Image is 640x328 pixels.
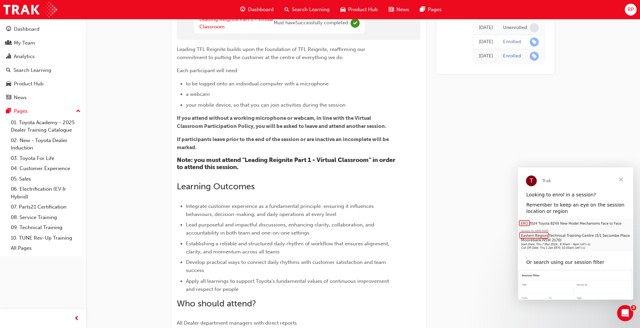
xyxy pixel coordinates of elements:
span: Apply all learnings to support Toyota's fundamental values of continuous improvement and respect ... [186,278,390,292]
a: car-iconProduct Hub [335,3,383,17]
a: My Team [3,37,83,49]
iframe: Intercom live chat [617,305,633,321]
span: News [396,6,409,13]
div: Analytics [14,53,35,60]
span: news-icon [389,5,394,14]
span: Search Learning [292,6,330,13]
span: Note: you must attend "Leading Reignite Part 1 - Virtual Classroom" in order to attend this session. [177,156,397,171]
span: your mobile device, so that you can join activities during the session [186,102,345,108]
a: Search Learning [3,64,83,77]
a: 05. Sales [8,174,83,184]
div: My Team [14,39,35,47]
span: guage-icon [6,26,11,32]
div: Mon May 05 2025 13:11:11 GMT+0930 (Australian Central Standard Time) [479,52,493,60]
span: search-icon [6,67,11,74]
span: car-icon [340,5,345,14]
a: 02. New - Toyota Dealer Induction [8,135,83,153]
button: Pages [3,105,83,117]
div: Wed Jul 23 2025 10:52:25 GMT+0930 (Australian Central Standard Time) [479,24,493,32]
a: Analytics [3,50,83,63]
div: Search Learning [13,66,51,74]
span: car-icon [6,81,11,87]
div: Enrolled [503,39,521,45]
span: Establishing a reliable and structured daily rhythm of workflow that ensures alignment, clarity, ... [186,241,391,255]
span: news-icon [6,95,11,101]
a: All Pages [8,243,83,253]
span: chart-icon [6,54,11,60]
span: Lead purposeful and impactful discussions, enhancing clarity, collaboration, and accountability i... [186,222,375,236]
div: Enrolled [503,53,521,59]
span: If you attend without a working microphone or webcam, in line with the Virtual Classroom Particip... [177,115,386,129]
div: Dashboard [14,25,39,33]
span: If participants leave prior to the end of the session or are inactive an incomplete will be marked. [177,136,390,151]
div: You've met the eligibility requirements for this learning resource. [194,4,365,35]
span: Who should attend? [177,298,256,309]
a: guage-iconDashboard [235,3,279,17]
span: All Dealer department managers with direct reports [177,320,297,326]
a: pages-iconPages [415,3,447,17]
div: News [14,94,27,102]
span: prev-icon [74,315,79,323]
span: people-icon [6,40,11,46]
span: Product Hub [348,6,378,13]
span: learningRecordVerb_ENROLL-icon [530,37,539,47]
a: Dashboard [3,23,83,35]
a: 06. Electrification (EV & Hybrid) [8,184,83,202]
a: 08. Service Training [8,212,83,223]
div: Wed Jul 23 2025 10:51:32 GMT+0930 (Australian Central Standard Time) [479,38,493,46]
span: Dashboard [248,6,274,13]
span: Each participant will need: [177,67,239,74]
div: Pages [14,107,28,115]
img: Trak [3,2,57,17]
a: 01. Toyota Academy - 2025 Dealer Training Catalogue [8,117,83,135]
span: to be logged onto an individual computer with a microphone [186,81,329,87]
a: 10. TUNE Rev-Up Training [8,233,83,243]
span: learningRecordVerb_NONE-icon [530,23,539,32]
iframe: Intercom live chat message [518,167,633,300]
a: 03. Toyota For Life [8,153,83,164]
span: Must have Successfully completed [274,19,348,27]
a: News [3,91,83,104]
a: 07. Parts21 Certification [8,202,83,212]
span: Pages [428,6,442,13]
a: Product Hub [3,78,83,90]
span: Integrate customer experience as a fundamental principle. ensuring it influences behaviours, deci... [186,203,375,217]
div: Unenrolled [503,25,527,31]
span: up-icon [76,107,81,116]
span: pages-icon [6,108,11,114]
span: Develop practical ways to connect daily rhythms with customer satisfaction and team success [186,259,387,273]
span: Learning Outcomes [177,181,255,192]
button: DashboardMy TeamAnalyticsSearch LearningProduct HubNews [3,22,83,105]
span: guage-icon [240,5,245,14]
a: search-iconSearch Learning [279,3,335,17]
span: a webcam [186,91,210,97]
span: 3 [631,305,636,310]
span: Complete [351,19,360,28]
button: RP [625,4,637,16]
span: RP [628,6,634,13]
span: search-icon [284,5,289,14]
div: Product Hub [14,80,44,88]
span: pages-icon [420,5,425,14]
a: news-iconNews [383,3,415,17]
a: 04. Customer Experience [8,163,83,174]
span: learningRecordVerb_ENROLL-icon [530,52,539,61]
a: 09. Technical Training [8,222,83,233]
span: Leading TFL Reignite builds upon the foundation of TFL Reignite, reaffirming our commitment to pu... [177,46,367,60]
